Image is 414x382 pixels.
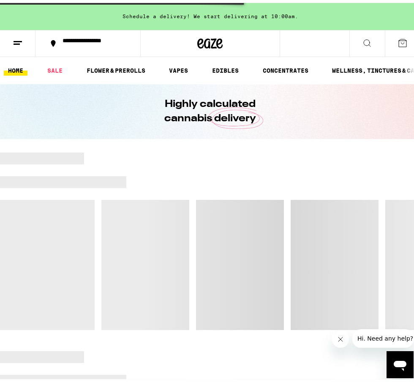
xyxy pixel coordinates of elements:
[352,326,414,345] iframe: 会社からのメッセージ
[141,94,280,123] h1: Highly calculated cannabis delivery
[82,63,150,73] a: FLOWER & PREROLLS
[43,63,67,73] a: SALE
[332,328,349,345] iframe: メッセージを閉じる
[259,63,313,73] a: CONCENTRATES
[4,63,27,73] a: HOME
[387,348,414,375] iframe: メッセージングウィンドウを開くボタン
[208,63,243,73] a: EDIBLES
[165,63,192,73] a: VAPES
